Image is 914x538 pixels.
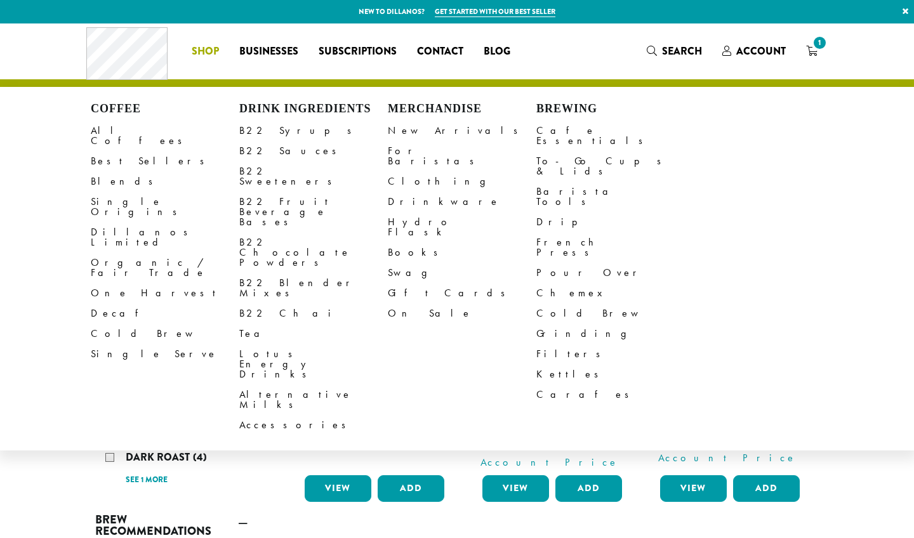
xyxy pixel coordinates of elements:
span: Dark Roast [126,450,193,464]
a: Organic / Fair Trade [91,253,239,283]
a: Carafes [536,384,685,405]
a: View [482,475,549,502]
a: Single Serve [91,344,239,364]
a: Books [388,242,536,263]
a: Cold Brew [91,324,239,344]
a: B22 Chai [239,303,388,324]
span: (4) [193,450,207,464]
a: Dillanos Limited [91,222,239,253]
span: Blog [484,44,510,60]
h4: Merchandise [388,102,536,116]
a: Best Sellers [91,151,239,171]
a: Get started with our best seller [435,6,555,17]
a: Single Origins [91,192,239,222]
span: Commercial Account Price [474,440,625,470]
a: B22 Syrups [239,121,388,141]
a: Barista Tools [536,181,685,212]
a: One Harvest [91,283,239,303]
span: 1 [811,34,828,51]
span: Search [662,44,702,58]
a: View [660,475,727,502]
a: Filters [536,344,685,364]
a: See 1 more [126,474,168,487]
a: B22 Blender Mixes [239,273,388,303]
button: Add [733,475,800,502]
h4: Drink Ingredients [239,102,388,116]
a: Accessories [239,415,388,435]
span: Shop [192,44,219,60]
a: Grinding [536,324,685,344]
span: Businesses [239,44,298,60]
a: Search [637,41,712,62]
a: Tea [239,324,388,344]
a: Chemex [536,283,685,303]
a: B22 Sweeteners [239,161,388,192]
a: B22 Chocolate Powders [239,232,388,273]
button: Add [378,475,444,502]
h4: Brewing [536,102,685,116]
a: Alternative Milks [239,384,388,415]
a: Gift Cards [388,283,536,303]
span: Subscriptions [319,44,397,60]
button: Add [555,475,622,502]
a: Kettles [536,364,685,384]
a: B22 Sauces [239,141,388,161]
a: All Coffees [91,121,239,151]
a: Shop [182,41,229,62]
a: New Arrivals [388,121,536,141]
a: For Baristas [388,141,536,171]
a: To-Go Cups & Lids [536,151,685,181]
a: B22 Fruit Beverage Bases [239,192,388,232]
a: Clothing [388,171,536,192]
a: Blends [91,171,239,192]
a: Cafe Essentials [536,121,685,151]
h4: Coffee [91,102,239,116]
a: Cold Brew [536,303,685,324]
a: Swag [388,263,536,283]
a: Lotus Energy Drinks [239,344,388,384]
a: View [305,475,371,502]
a: French Press [536,232,685,263]
a: On Sale [388,303,536,324]
a: Pour Over [536,263,685,283]
a: Hydro Flask [388,212,536,242]
a: Drinkware [388,192,536,212]
span: Contact [417,44,463,60]
a: Drip [536,212,685,232]
span: Account [736,44,786,58]
a: Decaf [91,303,239,324]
